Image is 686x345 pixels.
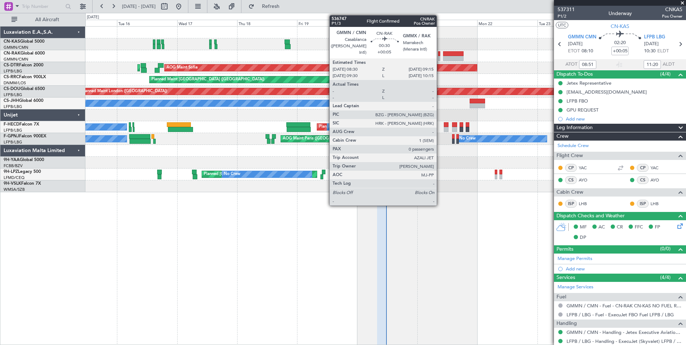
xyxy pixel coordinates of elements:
span: 08:10 [582,48,593,55]
span: [DATE] [644,41,659,48]
a: LFPB / LBG - Handling - ExecuJet (Skyvalet) LFPB / LBG [567,338,682,344]
a: CN-KASGlobal 5000 [4,39,44,44]
input: --:-- [644,60,661,69]
span: CS-DTR [4,63,19,67]
span: CN-KAS [611,23,629,30]
span: All Aircraft [19,17,76,22]
span: CS-JHH [4,99,19,103]
span: AC [598,224,605,231]
a: CS-DOUGlobal 6500 [4,87,45,91]
span: [DATE] [568,41,583,48]
div: [DATE] [87,14,99,20]
div: Planned Maint [GEOGRAPHIC_DATA] ([GEOGRAPHIC_DATA]) [151,74,264,85]
span: Pos Owner [662,13,682,19]
div: CP [565,164,577,172]
a: CN-RAKGlobal 6000 [4,51,45,56]
span: MF [580,224,587,231]
span: GMMN CMN [568,34,596,41]
span: ELDT [657,48,669,55]
a: LFPB/LBG [4,104,22,109]
div: Sun 21 [417,20,477,26]
div: CS [565,176,577,184]
span: CN-RAK [4,51,20,56]
span: CN-KAS [4,39,20,44]
div: Fri 19 [297,20,357,26]
a: 9H-LPZLegacy 500 [4,170,41,174]
div: GPU REQUEST [567,107,598,113]
span: LFPB LBG [644,34,665,41]
a: YAC [650,165,667,171]
div: Sat 20 [357,20,417,26]
span: 9H-YAA [4,158,20,162]
div: Mon 15 [57,20,117,26]
a: LFPB/LBG [4,92,22,98]
div: No Crew [224,169,240,180]
button: Refresh [245,1,288,12]
a: Manage Services [558,284,593,291]
a: LHB [650,200,667,207]
div: CP [637,164,649,172]
span: 537311 [558,6,575,13]
span: Permits [556,245,573,254]
input: Trip Number [22,1,63,12]
span: CR [617,224,623,231]
div: AOG Maint Sofia [166,62,198,73]
a: GMMN/CMN [4,45,28,50]
button: All Aircraft [8,14,78,25]
div: Planned Maint Sofia [140,62,176,73]
a: AYO [579,177,595,183]
span: CS-RRC [4,75,19,79]
span: CS-DOU [4,87,20,91]
span: DP [580,234,586,241]
a: LFPB/LBG [4,128,22,133]
div: Jetex Representative [567,80,611,86]
div: Planned Maint London ([GEOGRAPHIC_DATA]) [81,86,167,97]
span: Dispatch To-Dos [556,70,593,79]
span: Crew [556,132,569,141]
div: Thu 18 [237,20,297,26]
span: Fuel [556,293,566,301]
a: AYO [650,177,667,183]
span: ALDT [663,61,675,68]
span: ATOT [565,61,577,68]
span: Refresh [256,4,286,9]
span: FP [655,224,660,231]
a: CS-DTRFalcon 2000 [4,63,43,67]
span: [DATE] - [DATE] [122,3,156,10]
a: LFPB / LBG - Fuel - ExecuJet FBO Fuel LFPB / LBG [567,312,674,318]
span: F-HECD [4,122,19,127]
div: Add new [566,116,682,122]
a: FCBB/BZV [4,163,23,169]
a: WMSA/SZB [4,187,25,192]
span: 02:20 [614,39,626,47]
div: Wed 17 [177,20,237,26]
div: LFPB FBO [567,98,588,104]
div: Tue 16 [117,20,177,26]
button: UTC [556,22,568,28]
span: (4/4) [660,70,671,78]
div: AOG Maint Paris ([GEOGRAPHIC_DATA]) [283,133,358,144]
span: ETOT [568,48,580,55]
div: Planned [GEOGRAPHIC_DATA] ([GEOGRAPHIC_DATA]) [204,169,305,180]
div: CS [637,176,649,184]
span: (0/0) [660,245,671,252]
a: LFMD/CEQ [4,175,24,180]
a: GMMN/CMN [4,57,28,62]
div: Tue 23 [537,20,597,26]
a: 9H-VSLKFalcon 7X [4,181,41,186]
div: Mon 22 [477,20,537,26]
div: No Crew [459,133,476,144]
span: (4/4) [660,274,671,281]
span: FFC [635,224,643,231]
div: ISP [565,200,577,208]
a: GMMN / CMN - Handling - Jetex Executive Aviation [GEOGRAPHIC_DATA] GMMN / CMN [567,329,682,335]
span: Handling [556,320,577,328]
a: F-GPNJFalcon 900EX [4,134,46,138]
a: 9H-YAAGlobal 5000 [4,158,44,162]
a: Schedule Crew [558,142,589,150]
span: P1/2 [558,13,575,19]
a: LFPB/LBG [4,68,22,74]
a: CS-JHHGlobal 6000 [4,99,43,103]
a: LHB [579,200,595,207]
span: 9H-LPZ [4,170,18,174]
